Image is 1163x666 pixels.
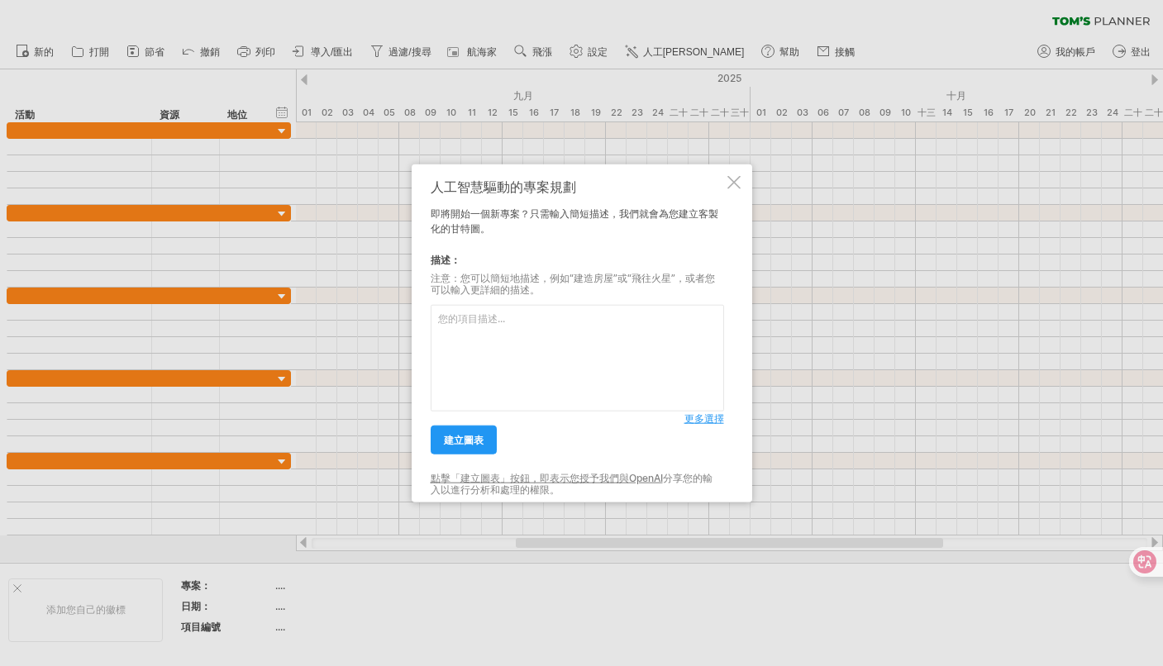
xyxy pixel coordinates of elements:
a: 建立圖表 [431,426,497,454]
a: 更多選擇 [684,411,724,426]
font: 注意：您可以簡短地描述，例如“建造房屋”或“飛往火星”，或者您可以輸入更詳細的描述。 [431,272,715,296]
font: 更多選擇 [684,412,724,425]
font: 即將開始一個新專案？只需輸入簡短描述，我們就會為您建立客製化的甘特圖。 [431,207,718,235]
a: 點擊「建立圖表」按鈕，即表示您授予我們與OpenAI [431,472,663,484]
font: 建立圖表 [444,434,484,446]
font: 人工智慧驅動的專案規劃 [431,178,576,195]
font: 分享您的輸入 [431,472,713,496]
font: 以進行分析和處理的權限。 [441,483,560,496]
font: 描述： [431,254,460,266]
